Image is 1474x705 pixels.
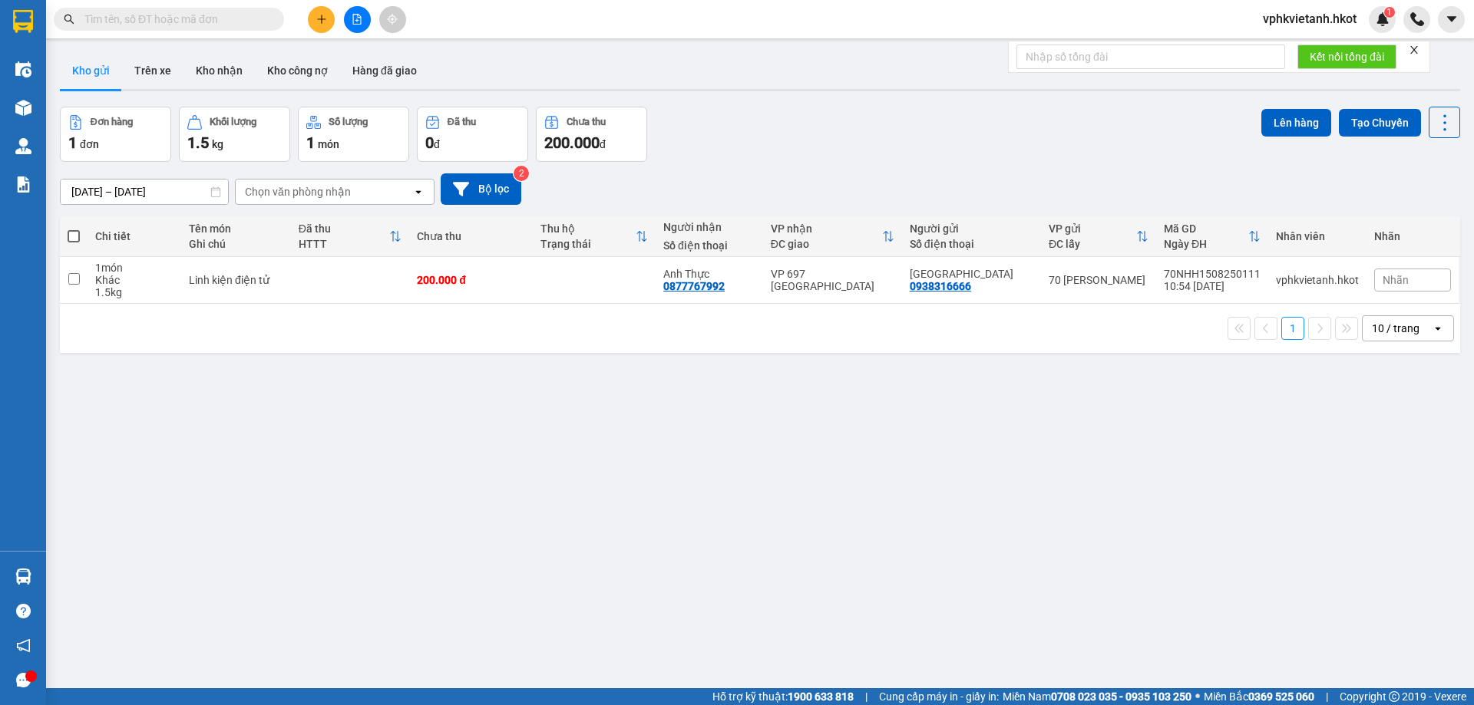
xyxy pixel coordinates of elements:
input: Select a date range. [61,180,228,204]
span: đơn [80,138,99,150]
sup: 2 [514,166,529,181]
div: VP nhận [771,222,882,235]
svg: open [412,186,425,198]
strong: 1900 633 818 [788,690,854,703]
div: Đã thu [448,117,476,127]
div: Thu hộ [540,222,636,235]
button: Kết nối tổng đài [1297,44,1396,69]
th: Toggle SortBy [1156,216,1268,257]
span: vphkvietanh.hkot [1251,9,1369,28]
input: Nhập số tổng đài [1016,44,1285,69]
span: 0 [425,133,434,152]
div: Linh kiện điện tử [189,274,283,286]
div: 70 [PERSON_NAME] [1049,274,1148,286]
div: Số điện thoại [910,238,1033,250]
span: ⚪️ [1195,693,1200,700]
span: Kết nối tổng đài [1310,48,1384,65]
div: Chưa thu [567,117,606,127]
img: warehouse-icon [15,61,31,77]
sup: 1 [1384,7,1395,18]
span: 200.000 [544,133,600,152]
div: 1 món [95,262,174,274]
div: VP 697 [GEOGRAPHIC_DATA] [771,268,894,292]
div: ĐC giao [771,238,882,250]
button: Đã thu0đ [417,107,528,162]
div: Nhân viên [1276,230,1359,242]
th: Toggle SortBy [533,216,656,257]
img: solution-icon [15,176,31,193]
span: đ [600,138,606,150]
span: đ [434,138,440,150]
img: warehouse-icon [15,100,31,116]
button: aim [379,6,406,33]
div: Đã thu [299,222,390,235]
button: plus [308,6,335,33]
div: Anh Thực [663,268,755,280]
th: Toggle SortBy [1041,216,1156,257]
button: Lên hàng [1261,109,1331,137]
img: warehouse-icon [15,568,31,585]
button: Tạo Chuyến [1339,109,1421,137]
button: 1 [1281,317,1304,340]
div: Đơn hàng [91,117,133,127]
div: 70NHH1508250111 [1164,268,1261,280]
div: HTTT [299,238,390,250]
div: Người nhận [663,221,755,233]
div: 10 / trang [1372,321,1419,336]
button: Đơn hàng1đơn [60,107,171,162]
div: Nhãn [1374,230,1451,242]
span: search [64,14,74,25]
div: Khác [95,274,174,286]
span: file-add [352,14,362,25]
div: 0877767992 [663,280,725,292]
div: Chưa thu [417,230,524,242]
button: Hàng đã giao [340,52,429,89]
span: Cung cấp máy in - giấy in: [879,688,999,705]
span: message [16,673,31,687]
span: 1 [306,133,315,152]
button: file-add [344,6,371,33]
button: Số lượng1món [298,107,409,162]
button: Kho nhận [183,52,255,89]
div: Số điện thoại [663,239,755,252]
th: Toggle SortBy [291,216,410,257]
img: phone-icon [1410,12,1424,26]
img: icon-new-feature [1376,12,1390,26]
span: món [318,138,339,150]
span: Miền Nam [1003,688,1191,705]
input: Tìm tên, số ĐT hoặc mã đơn [84,11,266,28]
span: 1 [1386,7,1392,18]
span: copyright [1389,691,1400,702]
div: Tên món [189,222,283,235]
span: 1.5 [187,133,209,152]
div: Số lượng [329,117,368,127]
button: Kho công nợ [255,52,340,89]
button: Chưa thu200.000đ [536,107,647,162]
div: 200.000 đ [417,274,524,286]
span: | [1326,688,1328,705]
button: Kho gửi [60,52,122,89]
div: 10:54 [DATE] [1164,280,1261,292]
div: 1.5 kg [95,286,174,298]
button: Trên xe [122,52,183,89]
th: Toggle SortBy [763,216,902,257]
div: 0938316666 [910,280,971,292]
div: Khối lượng [210,117,256,127]
strong: 0708 023 035 - 0935 103 250 [1051,690,1191,703]
div: ĐC lấy [1049,238,1136,250]
div: Trạng thái [540,238,636,250]
div: Mã GD [1164,222,1248,235]
div: Anh Giang [910,268,1033,280]
span: aim [387,14,398,25]
span: Hỗ trợ kỹ thuật: [712,688,854,705]
button: Bộ lọc [441,173,521,205]
div: Ghi chú [189,238,283,250]
div: vphkvietanh.hkot [1276,274,1359,286]
span: Miền Bắc [1204,688,1314,705]
span: Nhãn [1383,274,1409,286]
svg: open [1432,322,1444,334]
div: Chi tiết [95,230,174,242]
strong: 0369 525 060 [1248,690,1314,703]
img: logo-vxr [13,10,33,33]
span: kg [212,138,223,150]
